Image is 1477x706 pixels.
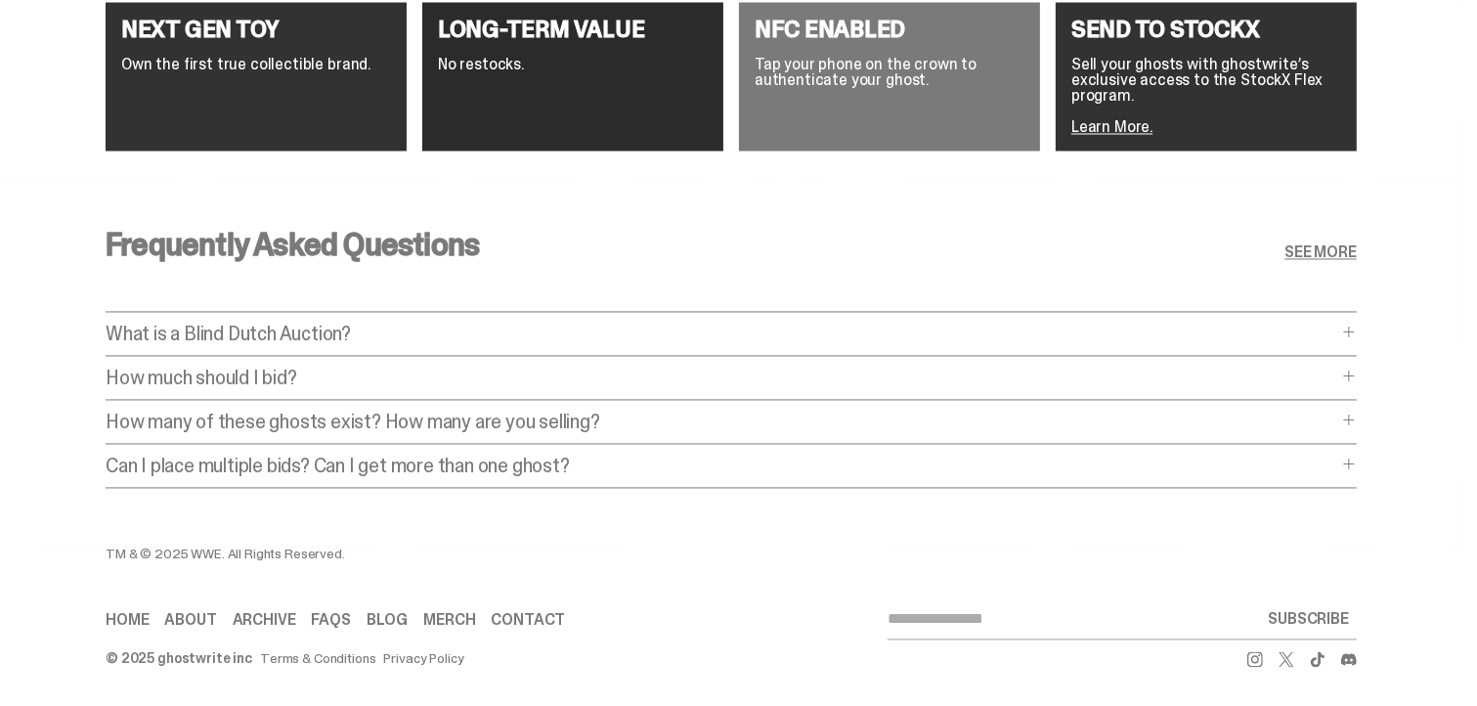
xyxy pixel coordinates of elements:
h4: LONG-TERM VALUE [438,18,708,41]
div: TM & © 2025 WWE. All Rights Reserved. [106,547,888,560]
p: How much should I bid? [106,368,1337,387]
p: No restocks. [438,57,708,72]
a: Contact [491,612,565,628]
a: Archive [233,612,296,628]
p: What is a Blind Dutch Auction? [106,324,1337,343]
p: Can I place multiple bids? Can I get more than one ghost? [106,456,1337,475]
a: Blog [367,612,408,628]
p: Sell your ghosts with ghostwrite’s exclusive access to the StockX Flex program. [1071,57,1341,104]
a: Home [106,612,149,628]
h4: NFC ENABLED [755,18,1024,41]
p: Own the first true collectible brand. [121,57,391,72]
div: © 2025 ghostwrite inc [106,651,252,665]
p: Tap your phone on the crown to authenticate your ghost. [755,57,1024,88]
a: Learn More. [1071,116,1152,137]
a: Terms & Conditions [260,651,375,665]
a: FAQs [311,612,350,628]
h3: Frequently Asked Questions [106,229,479,260]
a: Privacy Policy [384,651,464,665]
a: SEE MORE [1284,244,1357,260]
h4: NEXT GEN TOY [121,18,391,41]
button: SUBSCRIBE [1260,599,1357,639]
p: How many of these ghosts exist? How many are you selling? [106,412,1337,431]
h4: SEND TO STOCKX [1071,18,1341,41]
a: Merch [423,612,475,628]
a: About [164,612,216,628]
